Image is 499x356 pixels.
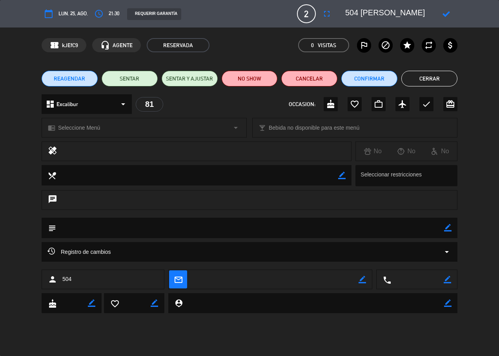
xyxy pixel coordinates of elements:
i: person [48,275,57,284]
span: Seleccione Menú [58,123,100,132]
span: Excalibur [56,100,78,109]
i: arrow_drop_down [231,123,240,132]
button: calendar_today [42,7,56,21]
i: cake [48,299,56,308]
i: fullscreen [322,9,331,18]
button: Cerrar [401,71,457,86]
button: REAGENDAR [42,71,98,86]
i: border_color [151,299,158,307]
div: No [390,146,423,156]
i: subject [47,224,56,232]
i: dashboard [46,99,55,109]
button: SENTAR [102,71,158,86]
i: favorite_border [350,99,359,109]
em: Visitas [318,41,336,50]
i: border_color [444,224,452,231]
i: local_phone [382,275,391,284]
span: Bebida no disponible para este menú [269,123,359,132]
i: calendar_today [44,9,53,18]
button: NO SHOW [222,71,278,86]
i: mail_outline [174,275,182,284]
button: Cancelar [281,71,337,86]
i: border_color [359,276,366,283]
span: REAGENDAR [54,75,85,83]
i: card_giftcard [446,99,455,109]
i: chrome_reader_mode [48,124,55,132]
span: 504 [62,275,71,284]
span: confirmation_number [50,40,59,50]
i: headset_mic [100,40,110,50]
i: attach_money [446,40,455,50]
i: border_color [444,276,451,283]
i: repeat [424,40,433,50]
button: fullscreen [320,7,334,21]
i: border_color [338,172,346,179]
i: border_color [444,299,452,307]
span: lun. 25, ago. [58,9,88,18]
span: kJEfC9 [62,41,78,50]
i: local_bar [259,124,266,132]
i: local_dining [47,171,56,180]
i: outlined_flag [359,40,369,50]
i: block [381,40,390,50]
span: 2 [297,4,316,23]
div: No [356,146,390,156]
button: SENTAR Y AJUSTAR [162,71,218,86]
i: arrow_drop_down [442,247,452,257]
div: REQUERIR GARANTÍA [127,8,181,20]
i: chat [48,195,57,206]
i: border_color [88,299,95,307]
i: check [422,99,431,109]
i: work_outline [374,99,383,109]
div: 81 [136,97,163,112]
i: cake [326,99,335,109]
span: AGENTE [113,41,133,50]
button: access_time [92,7,106,21]
i: healing [48,146,57,157]
span: OCCASION: [289,100,315,109]
i: airplanemode_active [398,99,407,109]
div: No [423,146,457,156]
span: 0 [311,41,314,50]
span: RESERVADA [147,38,209,52]
i: favorite_border [110,299,119,308]
i: arrow_drop_down [118,99,128,109]
i: person_pin [174,299,183,307]
button: Confirmar [341,71,397,86]
i: access_time [94,9,104,18]
i: star [402,40,412,50]
span: 21:30 [109,9,119,18]
span: Registro de cambios [47,247,111,257]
